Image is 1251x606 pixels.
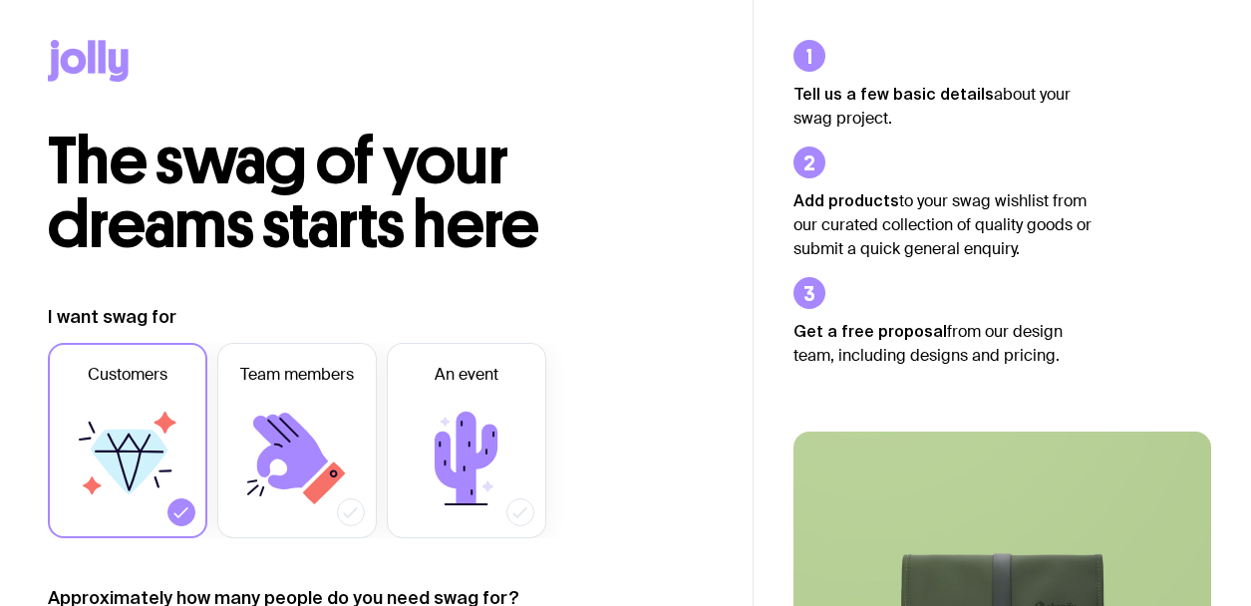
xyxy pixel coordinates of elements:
[793,319,1093,368] p: from our design team, including designs and pricing.
[435,363,498,387] span: An event
[793,85,994,103] strong: Tell us a few basic details
[88,363,167,387] span: Customers
[793,82,1093,131] p: about your swag project.
[793,188,1093,261] p: to your swag wishlist from our curated collection of quality goods or submit a quick general enqu...
[48,122,539,264] span: The swag of your dreams starts here
[793,322,947,340] strong: Get a free proposal
[793,191,899,209] strong: Add products
[240,363,354,387] span: Team members
[48,305,176,329] label: I want swag for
